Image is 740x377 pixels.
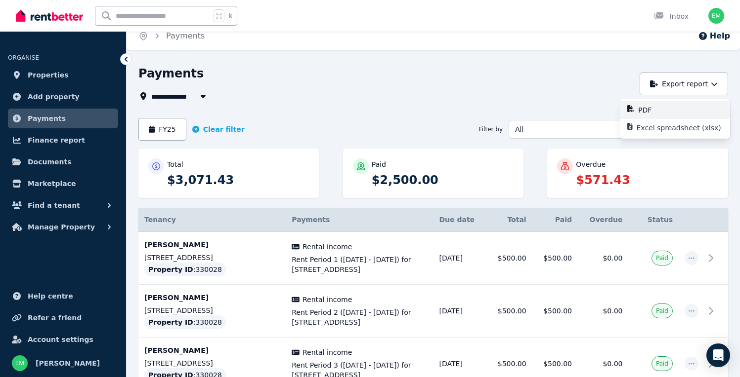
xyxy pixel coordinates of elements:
[486,232,532,285] td: $500.00
[8,87,118,107] a: Add property
[603,360,622,368] span: $0.00
[28,156,72,168] span: Documents
[144,358,280,368] p: [STREET_ADDRESS]
[144,293,280,302] p: [PERSON_NAME]
[28,113,66,124] span: Payments
[656,360,668,368] span: Paid
[28,178,76,189] span: Marketplace
[638,105,659,115] p: PDF
[637,123,729,133] p: Excel spreadsheet (xlsx)
[12,355,28,371] img: Emily
[16,8,83,23] img: RentBetter
[144,315,226,329] div: : 330028
[28,312,82,324] span: Refer a friend
[36,357,100,369] span: [PERSON_NAME]
[303,295,352,304] span: Rental income
[603,307,622,315] span: $0.00
[698,30,730,42] button: Help
[303,347,352,357] span: Rental income
[138,118,186,141] button: FY25
[654,11,689,21] div: Inbox
[28,290,73,302] span: Help centre
[292,255,427,274] span: Rent Period 1 ([DATE] - [DATE]) for [STREET_ADDRESS]
[144,263,226,276] div: : 330028
[8,109,118,128] a: Payments
[127,22,217,50] nav: Breadcrumb
[28,134,85,146] span: Finance report
[148,317,193,327] span: Property ID
[8,217,118,237] button: Manage Property
[228,12,232,20] span: k
[434,208,487,232] th: Due date
[8,174,118,193] a: Marketplace
[144,253,280,263] p: [STREET_ADDRESS]
[603,254,622,262] span: $0.00
[8,330,118,349] a: Account settings
[28,199,80,211] span: Find a tenant
[138,208,286,232] th: Tenancy
[8,152,118,172] a: Documents
[479,125,503,133] span: Filter by
[292,307,427,327] span: Rent Period 2 ([DATE] - [DATE]) for [STREET_ADDRESS]
[167,172,309,188] p: $3,071.43
[656,254,668,262] span: Paid
[515,124,615,134] span: All
[708,8,724,24] img: Emily
[28,69,69,81] span: Properties
[656,307,668,315] span: Paid
[532,208,578,232] th: Paid
[303,242,352,252] span: Rental income
[167,159,183,169] p: Total
[434,285,487,338] td: [DATE]
[8,54,39,61] span: ORGANISE
[576,172,718,188] p: $571.43
[28,221,95,233] span: Manage Property
[144,240,280,250] p: [PERSON_NAME]
[532,232,578,285] td: $500.00
[166,31,205,40] a: Payments
[629,208,679,232] th: Status
[28,334,93,345] span: Account settings
[486,208,532,232] th: Total
[138,66,204,81] h1: Payments
[144,345,280,355] p: [PERSON_NAME]
[578,208,629,232] th: Overdue
[8,130,118,150] a: Finance report
[486,285,532,338] td: $500.00
[148,264,193,274] span: Property ID
[372,159,386,169] p: Paid
[619,99,730,139] div: Export report
[532,285,578,338] td: $500.00
[576,159,606,169] p: Overdue
[8,286,118,306] a: Help centre
[8,65,118,85] a: Properties
[8,195,118,215] button: Find a tenant
[372,172,514,188] p: $2,500.00
[706,343,730,367] div: Open Intercom Messenger
[640,73,728,95] button: Export report
[509,120,635,139] button: All
[192,124,245,134] button: Clear filter
[292,216,330,224] span: Payments
[28,91,80,103] span: Add property
[434,232,487,285] td: [DATE]
[8,308,118,328] a: Refer a friend
[144,305,280,315] p: [STREET_ADDRESS]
